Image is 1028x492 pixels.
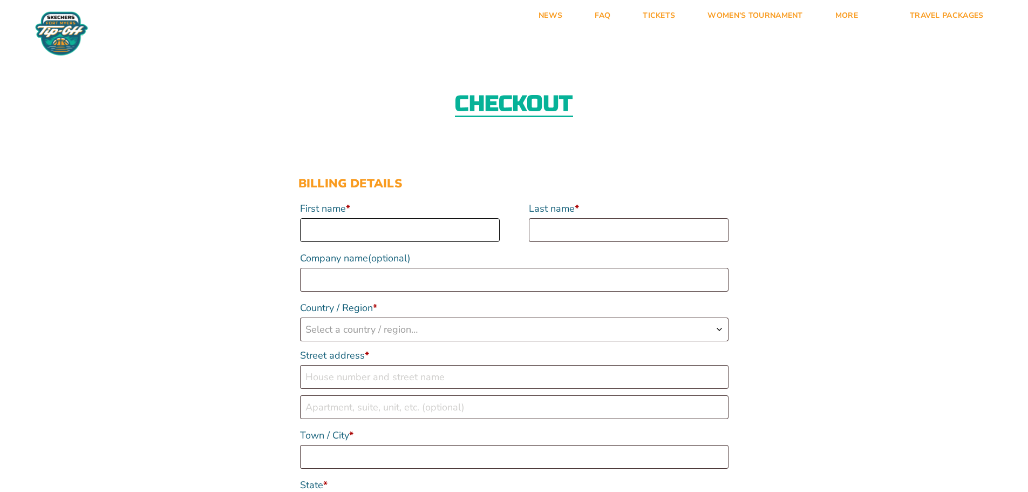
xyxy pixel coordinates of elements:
[300,199,500,218] label: First name
[32,11,91,56] img: Fort Myers Tip-Off
[368,252,411,265] span: (optional)
[529,199,729,218] label: Last name
[300,395,729,419] input: Apartment, suite, unit, etc. (optional)
[298,177,730,191] h3: Billing details
[300,318,729,341] span: Country / Region
[300,248,729,268] label: Company name
[305,323,418,336] span: Select a country / region…
[300,346,729,365] label: Street address
[300,365,729,389] input: House number and street name
[300,426,729,445] label: Town / City
[455,93,573,117] h2: Checkout
[300,298,729,318] label: Country / Region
